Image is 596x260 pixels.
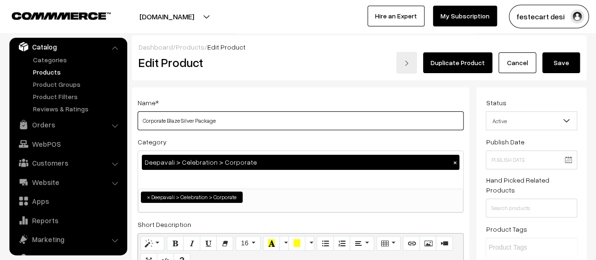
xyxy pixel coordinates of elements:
button: Save [542,52,580,73]
a: Reviews & Ratings [31,104,124,114]
a: Catalog [12,38,124,55]
button: Table [376,236,400,251]
li: Deepavali > Celebration > Corporate [141,192,243,203]
input: Name [138,111,464,130]
span: Edit Product [207,43,245,51]
input: Publish Date [486,151,577,169]
span: Active [486,111,577,130]
label: Publish Date [486,137,524,147]
button: Ordered list (CTRL+SHIFT+NUM8) [333,236,350,251]
label: Name [138,98,159,108]
a: Categories [31,55,124,65]
a: Customers [12,154,124,171]
input: Product Tags [489,243,571,252]
a: Marketing [12,231,124,248]
button: Bold (CTRL+B) [167,236,184,251]
a: COMMMERCE [12,9,94,21]
button: Style [140,236,164,251]
span: × [147,193,150,201]
button: Unordered list (CTRL+SHIFT+NUM7) [317,236,334,251]
button: Video [436,236,453,251]
button: Underline (CTRL+U) [200,236,217,251]
span: Active [486,113,577,129]
label: Status [486,98,506,108]
button: Link (CTRL+K) [403,236,420,251]
a: Product Groups [31,79,124,89]
button: More Color [305,236,314,251]
label: Category [138,137,167,147]
button: Background Color [288,236,305,251]
input: Search products [486,199,577,218]
img: COMMMERCE [12,12,111,19]
label: Hand Picked Related Products [486,175,577,195]
label: Product Tags [486,224,527,234]
button: × [450,158,459,167]
label: Short Description [138,219,191,229]
img: user [570,9,584,24]
a: Dashboard [139,43,173,51]
a: Reports [12,212,124,229]
button: Picture [419,236,436,251]
img: right-arrow.png [404,60,409,66]
button: [DOMAIN_NAME] [106,5,227,28]
div: Deepavali > Celebration > Corporate [142,155,459,170]
button: Font Size [236,236,261,251]
a: WebPOS [12,135,124,152]
a: Products [31,67,124,77]
a: Product Filters [31,92,124,101]
button: Italic (CTRL+I) [183,236,200,251]
button: festecart desi [509,5,589,28]
div: / / [139,42,580,52]
button: More Color [279,236,289,251]
a: Products [176,43,204,51]
button: Paragraph [350,236,374,251]
button: Remove Font Style (CTRL+\) [216,236,233,251]
h2: Edit Product [139,55,314,70]
a: Website [12,174,124,191]
a: Hire an Expert [367,6,425,26]
a: Apps [12,193,124,210]
a: Orders [12,116,124,133]
a: Cancel [498,52,536,73]
a: My Subscription [433,6,497,26]
button: Recent Color [263,236,280,251]
a: Duplicate Product [423,52,492,73]
span: 16 [241,239,248,247]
